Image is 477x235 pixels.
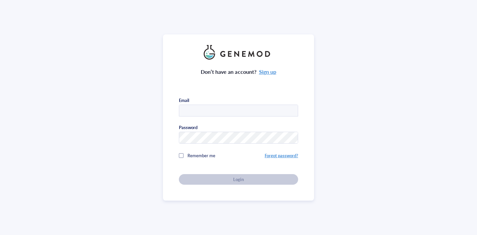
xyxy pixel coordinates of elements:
a: Forgot password? [265,152,298,159]
img: genemod_logo_light-BcqUzbGq.png [204,45,273,60]
div: Email [179,97,189,103]
div: Password [179,124,197,130]
div: Don’t have an account? [201,68,276,76]
span: Remember me [187,152,215,159]
a: Sign up [259,68,276,75]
